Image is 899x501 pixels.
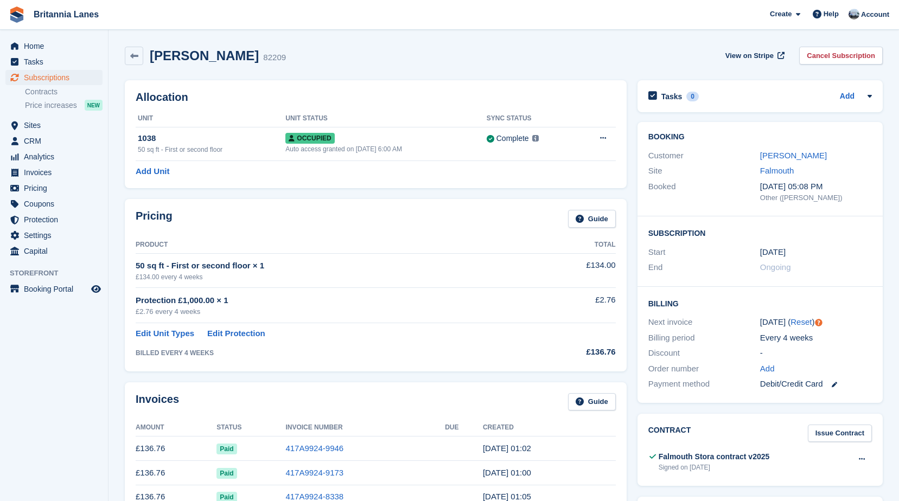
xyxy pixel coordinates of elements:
[824,9,839,20] span: Help
[648,227,872,238] h2: Subscription
[760,166,794,175] a: Falmouth
[445,419,483,436] th: Due
[136,436,216,461] td: £136.76
[5,196,103,211] a: menu
[24,196,89,211] span: Coupons
[648,425,691,442] h2: Contract
[760,347,872,359] div: -
[136,461,216,485] td: £136.76
[24,133,89,149] span: CRM
[648,181,760,203] div: Booked
[760,181,872,193] div: [DATE] 05:08 PM
[760,316,872,329] div: [DATE] ( )
[790,317,812,326] a: Reset
[25,100,77,111] span: Price increases
[648,332,760,344] div: Billing period
[568,393,616,411] a: Guide
[150,48,259,63] h2: [PERSON_NAME]
[659,451,770,463] div: Falmouth Stora contract v2025
[760,262,791,272] span: Ongoing
[285,492,343,501] a: 417A9924-8338
[483,444,531,453] time: 2025-07-17 00:02:25 UTC
[285,444,343,453] a: 417A9924-9946
[24,54,89,69] span: Tasks
[29,5,103,23] a: Britannia Lanes
[648,347,760,359] div: Discount
[136,91,616,104] h2: Allocation
[136,272,527,282] div: £134.00 every 4 weeks
[136,393,179,411] h2: Invoices
[136,165,169,178] a: Add Unit
[527,236,616,254] th: Total
[648,378,760,390] div: Payment method
[721,47,787,65] a: View on Stripe
[527,288,616,323] td: £2.76
[5,133,103,149] a: menu
[136,327,194,340] a: Edit Unit Types
[138,132,285,145] div: 1038
[5,70,103,85] a: menu
[483,468,531,477] time: 2025-06-19 00:00:36 UTC
[686,92,699,101] div: 0
[527,253,616,287] td: £134.00
[840,91,855,103] a: Add
[483,419,616,436] th: Created
[648,150,760,162] div: Customer
[527,346,616,358] div: £136.76
[285,144,486,154] div: Auto access granted on [DATE] 6:00 AM
[263,52,286,64] div: 82209
[648,246,760,259] div: Start
[285,110,486,127] th: Unit Status
[24,243,89,259] span: Capital
[5,212,103,227] a: menu
[5,54,103,69] a: menu
[496,133,529,144] div: Complete
[24,181,89,196] span: Pricing
[5,38,103,54] a: menu
[725,50,774,61] span: View on Stripe
[285,133,334,144] span: Occupied
[760,378,872,390] div: Debit/Credit Card
[136,419,216,436] th: Amount
[5,165,103,180] a: menu
[136,210,173,228] h2: Pricing
[24,38,89,54] span: Home
[661,92,683,101] h2: Tasks
[24,228,89,243] span: Settings
[90,282,103,296] a: Preview store
[760,151,827,160] a: [PERSON_NAME]
[483,492,531,501] time: 2025-05-22 00:05:28 UTC
[861,9,889,20] span: Account
[136,236,527,254] th: Product
[659,463,770,472] div: Signed on [DATE]
[25,99,103,111] a: Price increases NEW
[760,332,872,344] div: Every 4 weeks
[216,419,285,436] th: Status
[648,165,760,177] div: Site
[136,294,527,307] div: Protection £1,000.00 × 1
[648,261,760,274] div: End
[216,444,237,454] span: Paid
[532,135,539,142] img: icon-info-grey-7440780725fd019a000dd9b08b2336e03edf1995a4989e88bcd33f0948082b44.svg
[136,260,527,272] div: 50 sq ft - First or second floor × 1
[770,9,792,20] span: Create
[648,133,872,142] h2: Booking
[24,149,89,164] span: Analytics
[5,228,103,243] a: menu
[648,316,760,329] div: Next invoice
[568,210,616,228] a: Guide
[285,419,445,436] th: Invoice Number
[760,363,775,375] a: Add
[799,47,883,65] a: Cancel Subscription
[136,110,285,127] th: Unit
[814,318,824,327] div: Tooltip anchor
[648,363,760,375] div: Order number
[136,306,527,317] div: £2.76 every 4 weeks
[487,110,577,127] th: Sync Status
[760,246,786,259] time: 2025-04-24 00:00:00 UTC
[136,348,527,358] div: BILLED EVERY 4 WEEKS
[24,212,89,227] span: Protection
[5,281,103,297] a: menu
[138,145,285,155] div: 50 sq ft - First or second floor
[9,7,25,23] img: stora-icon-8386f47178a22dfd0bd8f6a31ec36ba5ce8667c1dd55bd0f319d3a0aa187defe.svg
